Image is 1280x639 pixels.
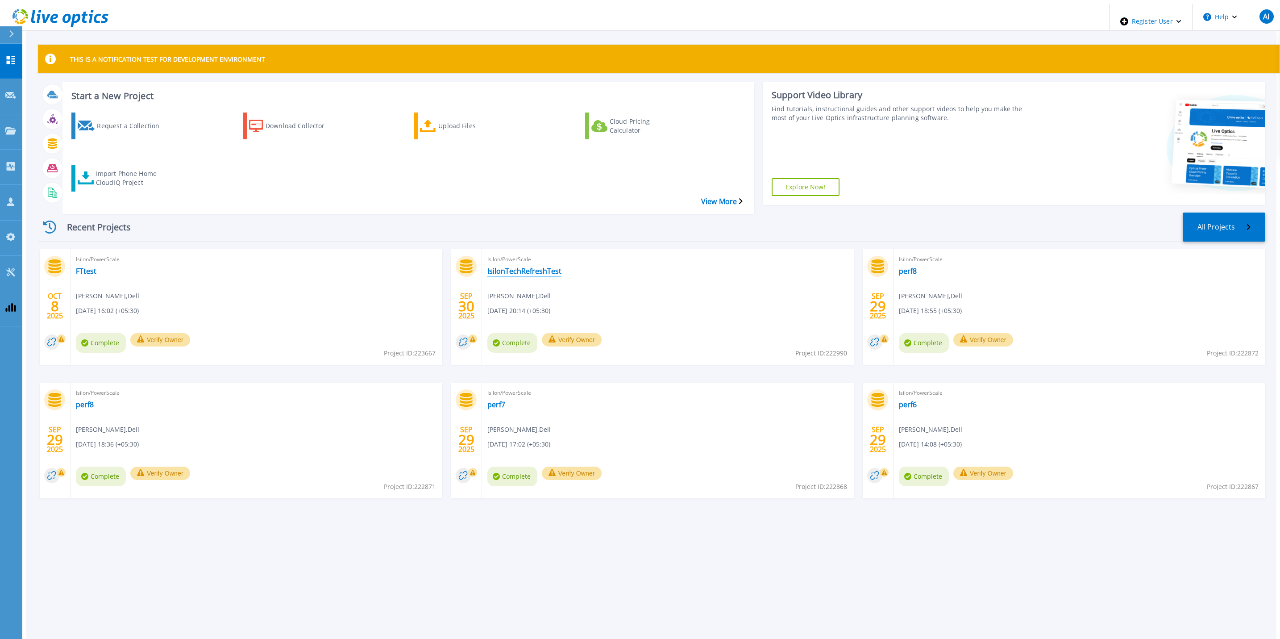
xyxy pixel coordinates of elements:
a: perf8 [899,267,917,276]
span: 29 [870,436,886,443]
span: Complete [76,467,126,486]
div: Import Phone Home CloudIQ Project [96,167,167,189]
span: 29 [47,436,63,443]
button: Verify Owner [542,467,602,480]
span: [DATE] 14:08 (+05:30) [899,439,962,449]
button: Verify Owner [542,333,602,347]
div: SEP 2025 [869,290,886,322]
span: 30 [458,302,474,310]
span: Complete [487,467,537,486]
div: Download Collector [266,115,337,137]
a: perf8 [76,400,94,409]
span: Isilon/PowerScale [899,388,1260,398]
span: 29 [458,436,474,443]
a: View More [701,197,743,206]
span: Isilon/PowerScale [76,388,437,398]
span: [DATE] 18:36 (+05:30) [76,439,139,449]
div: Recent Projects [38,216,145,238]
a: Explore Now! [772,178,839,196]
span: [DATE] 20:14 (+05:30) [487,306,550,316]
div: Register User [1110,4,1192,39]
span: [DATE] 16:02 (+05:30) [76,306,139,316]
span: Complete [899,333,949,353]
a: perf7 [487,400,505,409]
span: [PERSON_NAME] , Dell [76,425,139,434]
div: OCT 2025 [46,290,63,322]
button: Verify Owner [953,467,1013,480]
button: Verify Owner [130,333,190,347]
span: [DATE] 18:55 (+05:30) [899,306,962,316]
span: [PERSON_NAME] , Dell [76,291,139,301]
span: Isilon/PowerScale [487,255,848,264]
a: FTtest [76,267,96,276]
a: All Projects [1183,213,1265,242]
a: Cloud Pricing Calculator [585,113,693,139]
div: Upload Files [438,115,510,137]
span: Project ID: 223667 [384,348,436,358]
h3: Start a New Project [71,91,742,101]
button: Verify Owner [953,333,1013,347]
div: SEP 2025 [458,290,475,322]
span: Isilon/PowerScale [487,388,848,398]
div: SEP 2025 [869,423,886,456]
a: Request a Collection [71,113,179,139]
span: Project ID: 222867 [1207,482,1259,492]
span: Project ID: 222872 [1207,348,1259,358]
div: Find tutorials, instructional guides and other support videos to help you make the most of your L... [772,104,1033,122]
span: 8 [51,302,59,310]
a: perf6 [899,400,917,409]
span: Complete [899,467,949,486]
div: SEP 2025 [458,423,475,456]
span: Project ID: 222990 [795,348,847,358]
span: Isilon/PowerScale [899,255,1260,264]
span: [PERSON_NAME] , Dell [899,425,962,434]
span: Project ID: 222868 [795,482,847,492]
span: Complete [487,333,537,353]
span: [PERSON_NAME] , Dell [487,425,551,434]
span: Project ID: 222871 [384,482,436,492]
span: 29 [870,302,886,310]
span: [DATE] 17:02 (+05:30) [487,439,550,449]
div: SEP 2025 [46,423,63,456]
span: Complete [76,333,126,353]
span: [PERSON_NAME] , Dell [487,291,551,301]
span: AI [1263,13,1269,20]
a: Upload Files [414,113,522,139]
span: Isilon/PowerScale [76,255,437,264]
a: Download Collector [243,113,351,139]
button: Verify Owner [130,467,190,480]
div: Request a Collection [97,115,168,137]
div: Support Video Library [772,89,1033,101]
span: [PERSON_NAME] , Dell [899,291,962,301]
div: Cloud Pricing Calculator [610,115,681,137]
button: Help [1193,4,1248,30]
p: THIS IS A NOTIFICATION TEST FOR DEVELOPMENT ENVIRONMENT [70,55,265,63]
a: IsilonTechRefreshTest [487,267,561,276]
